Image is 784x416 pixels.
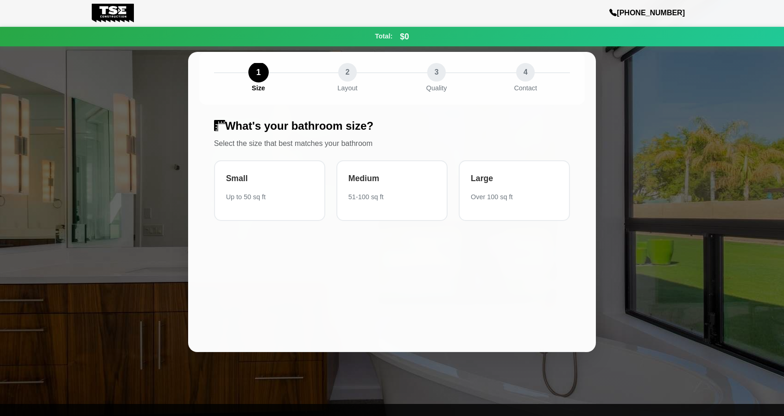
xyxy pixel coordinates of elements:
h3: What's your bathroom size? [214,120,570,133]
span: $0 [400,31,409,43]
span: Total: [375,32,392,42]
div: 4 [516,63,535,82]
div: 51-100 sq ft [348,192,436,202]
div: Contact [514,83,537,94]
div: Over 100 sq ft [471,192,558,202]
div: 2 [338,63,357,82]
div: Layout [337,83,357,94]
div: Medium [348,172,436,184]
div: Small [226,172,313,184]
a: [PHONE_NUMBER] [602,4,692,22]
p: Select the size that best matches your bathroom [214,138,570,149]
img: Tse Construction [92,4,134,22]
div: 3 [427,63,446,82]
div: Quality [426,83,447,94]
div: Up to 50 sq ft [226,192,313,202]
div: Large [471,172,558,184]
div: 1 [248,62,269,82]
div: Size [252,83,265,94]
